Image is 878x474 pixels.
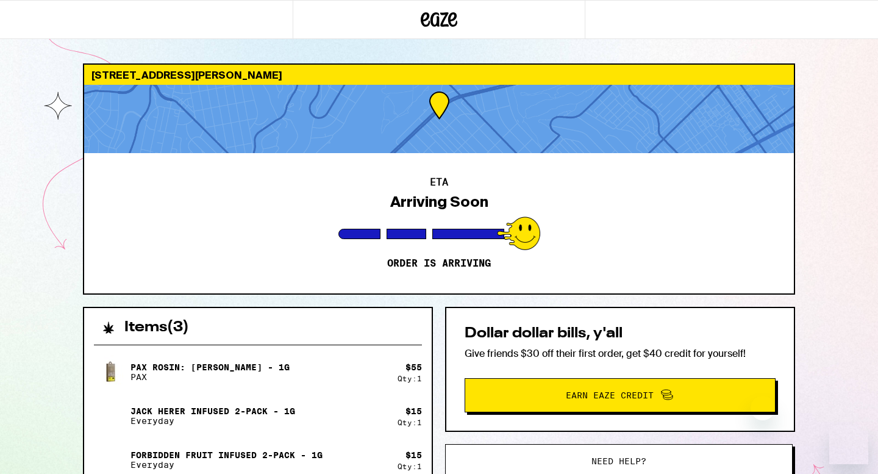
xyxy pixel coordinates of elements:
[465,378,776,412] button: Earn Eaze Credit
[405,406,422,416] div: $ 15
[130,406,295,416] p: Jack Herer Infused 2-Pack - 1g
[124,320,189,335] h2: Items ( 3 )
[94,355,128,389] img: PAX Rosin: Jack Herer - 1g
[405,450,422,460] div: $ 15
[130,362,290,372] p: PAX Rosin: [PERSON_NAME] - 1g
[130,416,295,426] p: Everyday
[390,193,488,210] div: Arriving Soon
[465,347,776,360] p: Give friends $30 off their first order, get $40 credit for yourself!
[591,457,646,465] span: Need help?
[465,326,776,341] h2: Dollar dollar bills, y'all
[398,375,422,382] div: Qty: 1
[829,425,868,464] iframe: Button to launch messaging window
[430,178,448,187] h2: ETA
[84,65,794,85] div: [STREET_ADDRESS][PERSON_NAME]
[130,460,323,470] p: Everyday
[130,372,290,382] p: PAX
[398,462,422,470] div: Qty: 1
[751,396,775,420] iframe: Close message
[94,399,128,433] img: Jack Herer Infused 2-Pack - 1g
[405,362,422,372] div: $ 55
[387,257,491,270] p: Order is arriving
[130,450,323,460] p: Forbidden Fruit Infused 2-Pack - 1g
[398,418,422,426] div: Qty: 1
[566,391,654,400] span: Earn Eaze Credit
